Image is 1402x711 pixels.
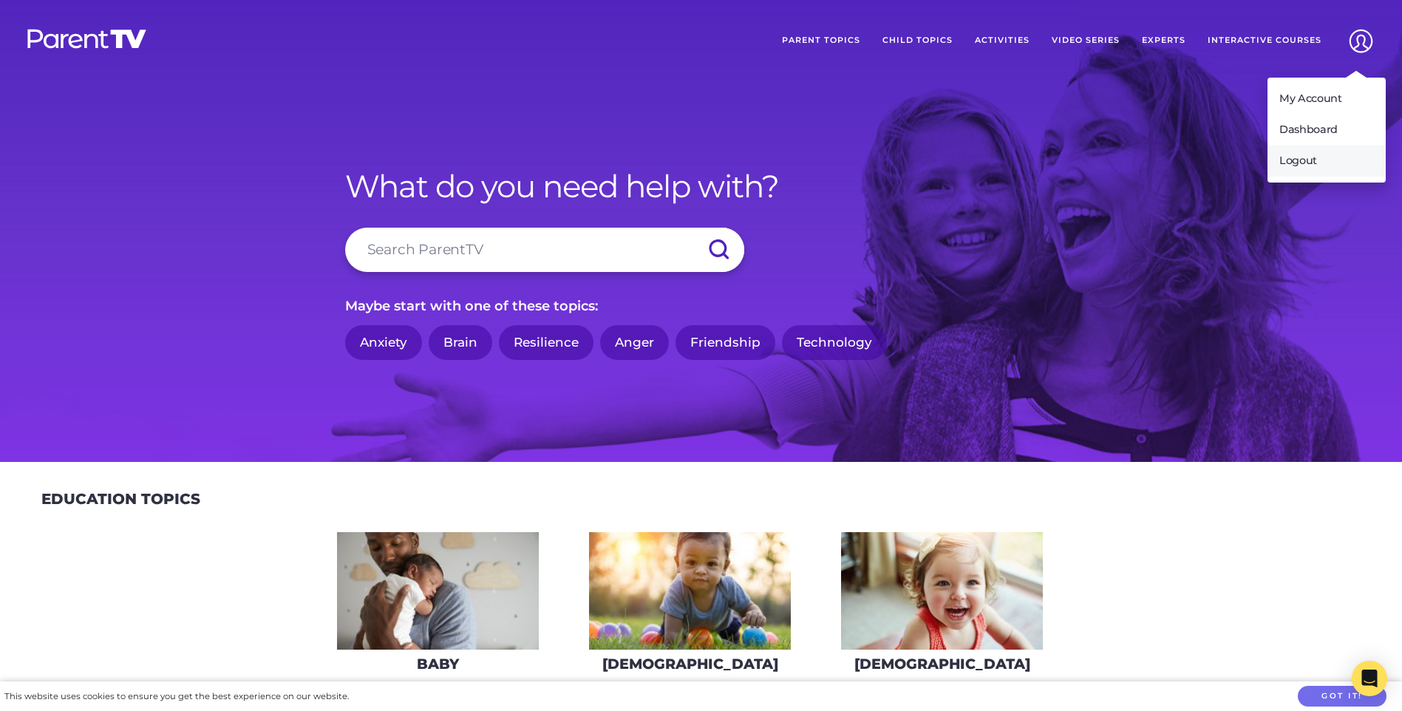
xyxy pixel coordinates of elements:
a: Anxiety [345,325,422,360]
img: parenttv-logo-white.4c85aaf.svg [26,28,148,50]
a: [DEMOGRAPHIC_DATA] [840,531,1044,683]
a: Logout [1267,146,1386,177]
a: Activities [964,22,1041,59]
a: Experts [1131,22,1197,59]
div: Open Intercom Messenger [1352,661,1387,696]
img: iStock-620709410-275x160.jpg [589,532,791,650]
a: Video Series [1041,22,1131,59]
button: Got it! [1298,686,1386,707]
h3: [DEMOGRAPHIC_DATA] [854,656,1030,673]
a: Dashboard [1267,115,1386,146]
p: Maybe start with one of these topics: [345,294,1058,318]
a: My Account [1267,84,1386,115]
a: Technology [782,325,887,360]
a: Child Topics [871,22,964,59]
a: Baby [336,531,540,683]
h3: Baby [417,656,459,673]
a: Interactive Courses [1197,22,1333,59]
div: This website uses cookies to ensure you get the best experience on our website. [4,689,349,704]
h2: Education Topics [41,490,200,508]
img: iStock-678589610_super-275x160.jpg [841,532,1043,650]
input: Search ParentTV [345,228,744,272]
a: [DEMOGRAPHIC_DATA] [588,531,792,683]
a: Anger [600,325,669,360]
img: Account [1342,22,1380,60]
h1: What do you need help with? [345,168,1058,205]
a: Resilience [499,325,593,360]
a: Friendship [676,325,775,360]
a: Parent Topics [771,22,871,59]
img: AdobeStock_144860523-275x160.jpeg [337,532,539,650]
a: Brain [429,325,492,360]
h3: [DEMOGRAPHIC_DATA] [602,656,778,673]
input: Submit [693,228,744,272]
